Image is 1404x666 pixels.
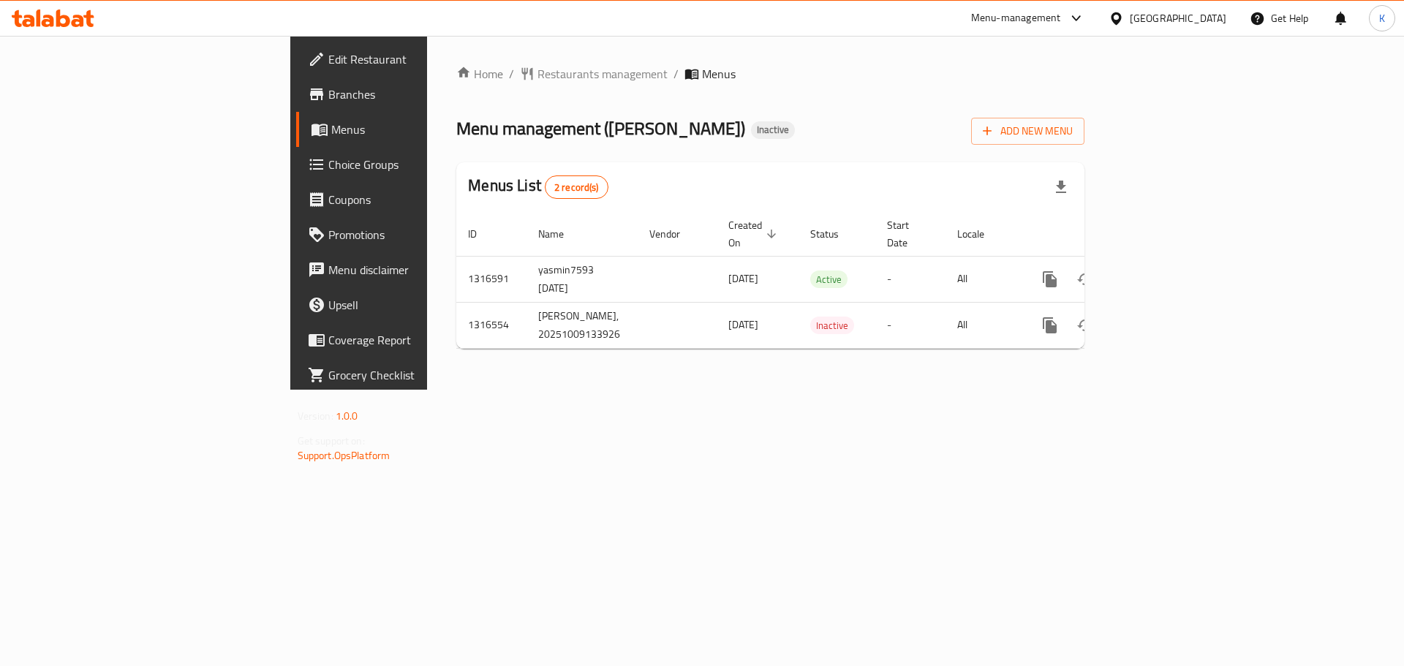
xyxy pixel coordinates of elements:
a: Menus [296,112,525,147]
span: Edit Restaurant [328,50,513,68]
a: Restaurants management [520,65,668,83]
span: Get support on: [298,431,365,450]
span: Choice Groups [328,156,513,173]
h2: Menus List [468,175,608,199]
button: Add New Menu [971,118,1084,145]
span: 1.0.0 [336,406,358,425]
a: Edit Restaurant [296,42,525,77]
span: Restaurants management [537,65,668,83]
span: [DATE] [728,315,758,334]
td: [PERSON_NAME], 20251009133926 [526,302,638,348]
a: Support.OpsPlatform [298,446,390,465]
span: Inactive [751,124,795,136]
span: Name [538,225,583,243]
button: Change Status [1068,262,1103,297]
span: Menus [702,65,736,83]
table: enhanced table [456,212,1185,349]
span: Locale [957,225,1003,243]
td: yasmin7593 [DATE] [526,256,638,302]
button: more [1033,262,1068,297]
span: Upsell [328,296,513,314]
th: Actions [1021,212,1185,257]
span: Menu management ( [PERSON_NAME] ) [456,112,745,145]
span: Branches [328,86,513,103]
span: Promotions [328,226,513,243]
span: Vendor [649,225,699,243]
span: Grocery Checklist [328,366,513,384]
nav: breadcrumb [456,65,1084,83]
span: Inactive [810,317,854,334]
span: Add New Menu [983,122,1073,140]
span: Menu disclaimer [328,261,513,279]
td: - [875,256,946,302]
a: Choice Groups [296,147,525,182]
div: Total records count [545,175,608,199]
li: / [673,65,679,83]
td: All [946,256,1021,302]
span: Menus [331,121,513,138]
a: Grocery Checklist [296,357,525,393]
span: [DATE] [728,269,758,288]
td: - [875,302,946,348]
div: [GEOGRAPHIC_DATA] [1130,10,1226,26]
div: Export file [1043,170,1079,205]
a: Menu disclaimer [296,252,525,287]
span: Created On [728,216,781,251]
a: Coupons [296,182,525,217]
span: Status [810,225,858,243]
span: Coverage Report [328,331,513,349]
a: Promotions [296,217,525,252]
span: 2 record(s) [546,181,608,194]
span: Active [810,271,848,288]
div: Inactive [751,121,795,139]
a: Upsell [296,287,525,322]
div: Menu-management [971,10,1061,27]
button: more [1033,308,1068,343]
span: K [1379,10,1385,26]
span: Version: [298,406,333,425]
span: Coupons [328,191,513,208]
td: All [946,302,1021,348]
span: ID [468,225,496,243]
a: Branches [296,77,525,112]
span: Start Date [887,216,928,251]
a: Coverage Report [296,322,525,357]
